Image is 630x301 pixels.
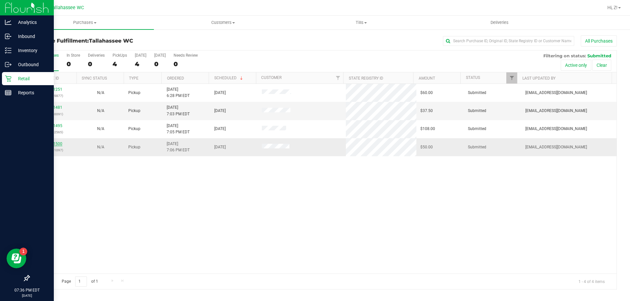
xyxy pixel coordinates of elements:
[587,53,611,58] span: Submitted
[525,90,587,96] span: [EMAIL_ADDRESS][DOMAIN_NAME]
[128,108,140,114] span: Pickup
[154,20,292,26] span: Customers
[11,47,51,54] p: Inventory
[174,53,198,58] div: Needs Review
[16,20,154,26] span: Purchases
[97,144,104,150] button: N/A
[7,249,26,268] iframe: Resource center
[82,76,107,81] a: Sync Status
[113,53,127,58] div: PickUps
[214,144,226,150] span: [DATE]
[3,287,51,293] p: 07:36 PM EDT
[214,90,226,96] span: [DATE]
[50,5,84,10] span: Tallahassee WC
[113,60,127,68] div: 4
[5,89,11,96] inline-svg: Reports
[19,248,27,255] iframe: Resource center unread badge
[11,18,51,26] p: Analytics
[89,38,133,44] span: Tallahassee WC
[214,76,244,80] a: Scheduled
[543,53,586,58] span: Filtering on status:
[430,16,569,29] a: Deliveries
[75,276,87,287] input: 1
[88,60,105,68] div: 0
[97,126,104,132] button: N/A
[67,53,80,58] div: In Store
[468,144,486,150] span: Submitted
[11,75,51,83] p: Retail
[11,89,51,97] p: Reports
[97,145,104,149] span: Not Applicable
[44,87,62,92] a: 11991251
[468,90,486,96] span: Submitted
[5,33,11,40] inline-svg: Inbound
[525,144,587,150] span: [EMAIL_ADDRESS][DOMAIN_NAME]
[11,32,51,40] p: Inbound
[468,126,486,132] span: Submitted
[292,20,430,26] span: Tills
[468,108,486,114] span: Submitted
[482,20,517,26] span: Deliveries
[466,75,480,80] a: Status
[128,126,140,132] span: Pickup
[420,108,433,114] span: $37.50
[11,61,51,68] p: Outbound
[420,126,435,132] span: $108.00
[522,76,556,81] a: Last Updated By
[97,108,104,113] span: Not Applicable
[97,126,104,131] span: Not Applicable
[97,108,104,114] button: N/A
[174,60,198,68] div: 0
[56,276,103,287] span: Page of 1
[135,60,146,68] div: 4
[135,53,146,58] div: [DATE]
[167,141,190,153] span: [DATE] 7:06 PM EDT
[261,75,282,80] a: Customer
[154,16,292,29] a: Customers
[128,90,140,96] span: Pickup
[573,276,610,286] span: 1 - 4 of 4 items
[607,5,618,10] span: Hi, Z!
[167,86,190,99] span: [DATE] 6:28 PM EDT
[67,60,80,68] div: 0
[5,75,11,82] inline-svg: Retail
[97,90,104,96] button: N/A
[420,144,433,150] span: $50.00
[129,76,138,81] a: Type
[525,126,587,132] span: [EMAIL_ADDRESS][DOMAIN_NAME]
[97,90,104,95] span: Not Applicable
[292,16,430,29] a: Tills
[332,72,343,84] a: Filter
[16,16,154,29] a: Purchases
[592,60,611,71] button: Clear
[5,47,11,54] inline-svg: Inventory
[561,60,591,71] button: Active only
[167,123,190,135] span: [DATE] 7:05 PM EDT
[5,19,11,26] inline-svg: Analytics
[525,108,587,114] span: [EMAIL_ADDRESS][DOMAIN_NAME]
[419,76,435,81] a: Amount
[349,76,383,81] a: State Registry ID
[167,104,190,117] span: [DATE] 7:03 PM EDT
[581,35,617,47] button: All Purchases
[88,53,105,58] div: Deliveries
[443,36,574,46] input: Search Purchase ID, Original ID, State Registry ID or Customer Name...
[154,53,166,58] div: [DATE]
[3,293,51,298] p: [DATE]
[29,38,225,44] h3: Purchase Fulfillment:
[214,126,226,132] span: [DATE]
[154,60,166,68] div: 0
[214,108,226,114] span: [DATE]
[128,144,140,150] span: Pickup
[506,72,517,84] a: Filter
[5,61,11,68] inline-svg: Outbound
[420,90,433,96] span: $60.00
[167,76,184,81] a: Ordered
[44,141,62,146] a: 11991500
[44,105,62,110] a: 11991481
[44,123,62,128] a: 11991495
